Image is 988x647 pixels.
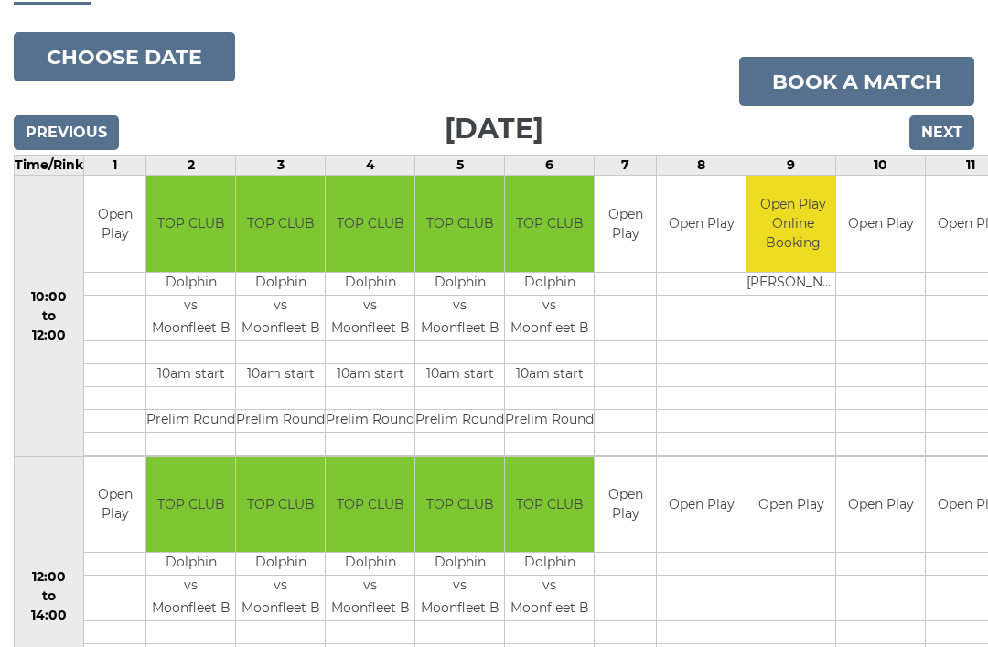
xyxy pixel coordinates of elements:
[326,576,414,598] td: vs
[236,272,325,295] td: Dolphin
[236,457,325,553] td: TOP CLUB
[14,115,119,150] input: Previous
[505,295,594,318] td: vs
[505,553,594,576] td: Dolphin
[595,156,657,176] td: 7
[326,176,414,272] td: TOP CLUB
[84,176,145,272] td: Open Play
[415,598,504,621] td: Moonfleet B
[15,176,84,457] td: 10:00 to 12:00
[836,457,925,553] td: Open Play
[326,553,414,576] td: Dolphin
[236,156,326,176] td: 3
[236,363,325,386] td: 10am start
[505,176,594,272] td: TOP CLUB
[505,156,595,176] td: 6
[415,457,504,553] td: TOP CLUB
[326,272,414,295] td: Dolphin
[657,176,746,272] td: Open Play
[15,156,84,176] td: Time/Rink
[236,553,325,576] td: Dolphin
[146,457,235,553] td: TOP CLUB
[909,115,974,150] input: Next
[146,409,235,432] td: Prelim Round
[415,553,504,576] td: Dolphin
[415,295,504,318] td: vs
[326,156,415,176] td: 4
[146,598,235,621] td: Moonfleet B
[326,318,414,340] td: Moonfleet B
[657,156,746,176] td: 8
[836,156,926,176] td: 10
[84,156,146,176] td: 1
[415,156,505,176] td: 5
[595,176,656,272] td: Open Play
[505,363,594,386] td: 10am start
[236,176,325,272] td: TOP CLUB
[415,318,504,340] td: Moonfleet B
[326,457,414,553] td: TOP CLUB
[146,156,236,176] td: 2
[505,318,594,340] td: Moonfleet B
[505,272,594,295] td: Dolphin
[326,295,414,318] td: vs
[236,409,325,432] td: Prelim Round
[746,272,839,295] td: [PERSON_NAME]
[505,457,594,553] td: TOP CLUB
[146,176,235,272] td: TOP CLUB
[415,576,504,598] td: vs
[595,457,656,553] td: Open Play
[836,176,925,272] td: Open Play
[505,409,594,432] td: Prelim Round
[146,553,235,576] td: Dolphin
[146,318,235,340] td: Moonfleet B
[326,598,414,621] td: Moonfleet B
[415,409,504,432] td: Prelim Round
[146,272,235,295] td: Dolphin
[14,32,235,81] button: Choose date
[236,295,325,318] td: vs
[236,598,325,621] td: Moonfleet B
[657,457,746,553] td: Open Play
[505,576,594,598] td: vs
[146,295,235,318] td: vs
[415,363,504,386] td: 10am start
[746,457,835,553] td: Open Play
[326,409,414,432] td: Prelim Round
[746,176,839,272] td: Open Play Online Booking
[146,363,235,386] td: 10am start
[146,576,235,598] td: vs
[746,156,836,176] td: 9
[415,272,504,295] td: Dolphin
[236,318,325,340] td: Moonfleet B
[505,598,594,621] td: Moonfleet B
[84,457,145,553] td: Open Play
[326,363,414,386] td: 10am start
[236,576,325,598] td: vs
[415,176,504,272] td: TOP CLUB
[739,57,974,106] a: Book a match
